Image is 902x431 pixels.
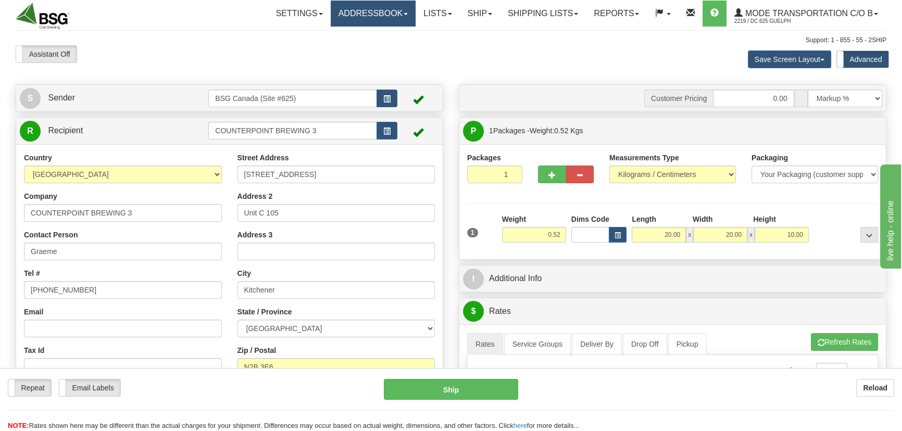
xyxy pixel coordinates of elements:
[747,227,755,243] span: x
[237,345,277,356] label: Zip / Postal
[811,333,878,351] button: Refresh Rates
[20,120,187,142] a: R Recipient
[623,333,667,355] a: Drop Off
[632,214,656,224] label: Length
[237,166,435,183] input: Enter a location
[768,365,814,376] label: Rate Timeout
[208,90,377,107] input: Sender Id
[513,422,527,429] a: here
[504,333,571,355] a: Service Groups
[16,3,69,29] img: logo2219.jpg
[863,384,887,392] b: Reload
[24,307,43,317] label: Email
[693,214,713,224] label: Width
[467,153,501,163] label: Packages
[748,50,831,68] button: Save Screen Layout
[20,87,208,109] a: S Sender
[237,268,251,278] label: City
[16,36,886,45] div: Support: 1 - 855 - 55 - 2SHIP
[237,307,292,317] label: State / Province
[463,301,882,322] a: $Rates
[24,268,40,278] label: Tel #
[24,230,78,240] label: Contact Person
[16,46,77,62] label: Assistant Off
[502,214,526,224] label: Weight
[751,153,788,163] label: Packaging
[8,379,51,396] label: Repeat
[460,1,500,27] a: Ship
[237,153,289,163] label: Street Address
[554,126,568,135] span: 0.52
[24,345,44,356] label: Tax Id
[856,379,894,397] button: Reload
[571,214,609,224] label: Dims Code
[609,153,679,163] label: Measurements Type
[8,6,96,19] div: live help - online
[530,126,583,135] span: Weight:
[837,51,888,68] label: Advanced
[463,301,484,322] span: $
[570,126,583,135] span: Kgs
[268,1,331,27] a: Settings
[24,153,52,163] label: Country
[384,379,519,400] button: Ship
[860,227,878,243] div: ...
[463,268,882,289] a: IAdditional Info
[467,333,503,355] a: Rates
[24,191,57,201] label: Company
[644,90,713,107] span: Customer Pricing
[753,214,776,224] label: Height
[237,230,273,240] label: Address 3
[8,422,29,429] span: NOTE:
[500,1,586,27] a: Shipping lists
[489,120,583,141] span: Packages -
[48,93,75,102] span: Sender
[20,88,41,109] span: S
[668,333,707,355] a: Pickup
[463,269,484,289] span: I
[878,162,901,269] iframe: chat widget
[849,365,863,376] label: sec.
[463,120,882,142] a: P 1Packages -Weight:0.52 Kgs
[20,121,41,142] span: R
[489,126,493,135] span: 1
[726,1,886,27] a: Mode Transportation c/o B 2219 / DC 625 Guelph
[416,1,459,27] a: Lists
[586,1,647,27] a: Reports
[463,121,484,142] span: P
[743,9,873,18] span: Mode Transportation c/o B
[734,16,812,27] span: 2219 / DC 625 Guelph
[48,126,83,135] span: Recipient
[572,333,622,355] a: Deliver By
[59,379,120,396] label: Email Labels
[331,1,416,27] a: Addressbook
[237,191,273,201] label: Address 2
[208,122,377,140] input: Recipient Id
[467,228,478,237] span: 1
[686,227,693,243] span: x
